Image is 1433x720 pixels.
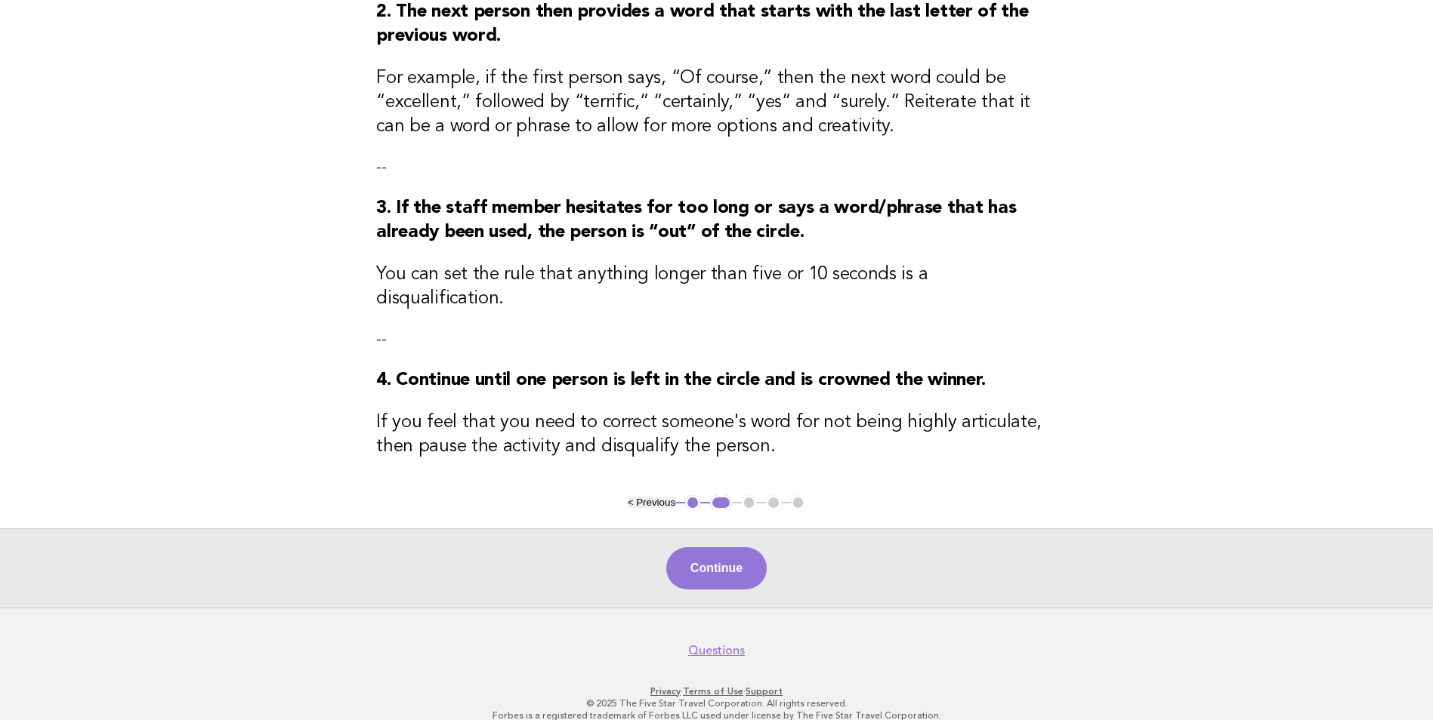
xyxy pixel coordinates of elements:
[688,643,745,658] a: Questions
[376,199,1016,242] strong: 3. If the staff member hesitates for too long or says a word/phrase that has already been used, t...
[255,685,1179,697] p: · ·
[376,329,1057,350] p: --
[376,411,1057,459] h3: If you feel that you need to correct someone's word for not being highly articulate, then pause t...
[376,3,1028,45] strong: 2. The next person then provides a word that starts with the last letter of the previous word.
[376,371,986,389] strong: 4. Continue until one person is left in the circle and is crowned the winner.
[666,547,767,589] button: Continue
[746,686,783,697] a: Support
[685,495,700,510] button: 1
[376,157,1057,178] p: --
[255,697,1179,709] p: © 2025 The Five Star Travel Corporation. All rights reserved.
[650,686,681,697] a: Privacy
[628,497,675,508] button: < Previous
[376,66,1057,139] h3: For example, if the first person says, “Of course,” then the next word could be “excellent,” foll...
[710,495,732,510] button: 2
[683,686,743,697] a: Terms of Use
[376,263,1057,311] h3: You can set the rule that anything longer than five or 10 seconds is a disqualification.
